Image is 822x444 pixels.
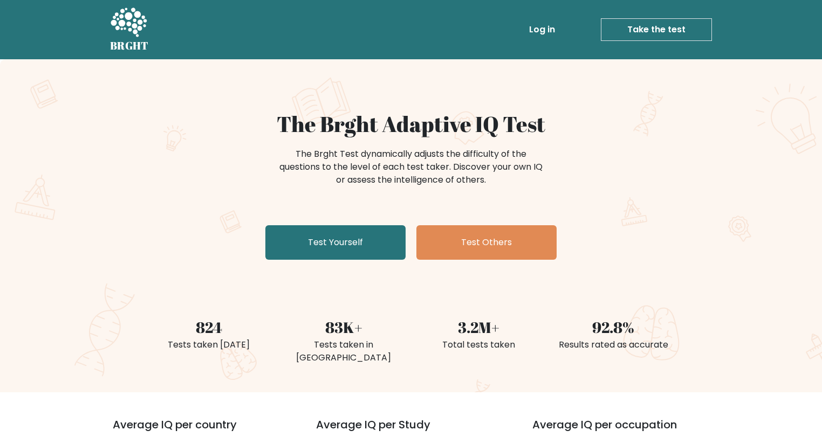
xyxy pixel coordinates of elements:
div: Tests taken in [GEOGRAPHIC_DATA] [283,338,405,364]
div: The Brght Test dynamically adjusts the difficulty of the questions to the level of each test take... [276,148,546,186]
div: Total tests taken [417,338,539,351]
h3: Average IQ per country [113,418,277,444]
a: Test Yourself [265,225,406,260]
div: 83K+ [283,316,405,338]
div: 824 [148,316,270,338]
h1: The Brght Adaptive IQ Test [148,111,674,137]
a: Take the test [601,18,712,41]
a: Test Others [416,225,557,260]
a: BRGHT [110,4,149,55]
div: Tests taken [DATE] [148,338,270,351]
h5: BRGHT [110,39,149,52]
div: 92.8% [552,316,674,338]
h3: Average IQ per occupation [532,418,723,444]
a: Log in [525,19,559,40]
div: 3.2M+ [417,316,539,338]
div: Results rated as accurate [552,338,674,351]
h3: Average IQ per Study [316,418,506,444]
